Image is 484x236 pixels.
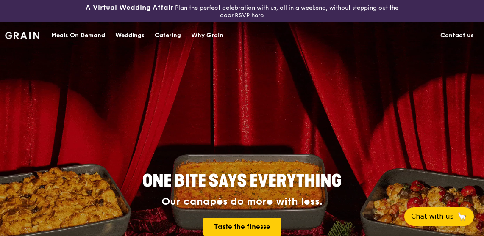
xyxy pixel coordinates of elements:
span: Chat with us [411,211,453,222]
a: Taste the finesse [203,218,281,236]
div: Meals On Demand [51,23,105,48]
a: Contact us [435,23,479,48]
a: GrainGrain [5,22,39,47]
span: ONE BITE SAYS EVERYTHING [142,171,342,191]
div: Our canapés do more with less. [89,196,395,208]
img: Grain [5,32,39,39]
div: Catering [155,23,181,48]
h3: A Virtual Wedding Affair [86,3,173,12]
a: Why Grain [186,23,228,48]
a: RSVP here [235,12,264,19]
button: Chat with us🦙 [404,207,474,226]
a: Catering [150,23,186,48]
div: Weddings [115,23,145,48]
div: Why Grain [191,23,223,48]
a: Weddings [110,23,150,48]
div: Plan the perfect celebration with us, all in a weekend, without stepping out the door. [81,3,403,19]
span: 🦙 [457,211,467,222]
